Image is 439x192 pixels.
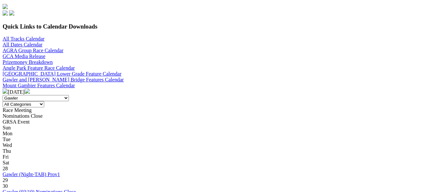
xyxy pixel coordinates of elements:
[3,113,436,119] div: Nominations Close
[3,42,43,47] a: All Dates Calendar
[3,83,75,88] a: Mount Gambier Features Calendar
[3,142,436,148] div: Wed
[3,131,436,137] div: Mon
[3,59,53,65] a: Prizemoney Breakdown
[3,65,75,71] a: Angle Park Feature Race Calendar
[3,166,8,171] span: 28
[3,71,122,77] a: [GEOGRAPHIC_DATA] Lower Grade Feature Calendar
[3,54,45,59] a: GCA Media Release
[3,89,436,95] div: [DATE]
[3,183,8,189] span: 30
[3,36,45,42] a: All Tracks Calendar
[3,107,436,113] div: Race Meeting
[3,10,8,16] img: facebook.svg
[3,125,436,131] div: Sun
[3,137,436,142] div: Tue
[3,154,436,160] div: Fri
[3,160,436,166] div: Sat
[25,89,30,94] img: chevron-right-pager-white.svg
[3,4,8,9] img: logo-grsa-white.png
[3,77,124,82] a: Gawler and [PERSON_NAME] Bridge Features Calendar
[9,10,14,16] img: twitter.svg
[3,177,8,183] span: 29
[3,119,436,125] div: GRSA Event
[3,172,60,177] a: Gawler (Night-TAB) Prov1
[3,148,436,154] div: Thu
[3,89,8,94] img: chevron-left-pager-white.svg
[3,23,436,30] h3: Quick Links to Calendar Downloads
[3,48,63,53] a: AGRA Group Race Calendar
